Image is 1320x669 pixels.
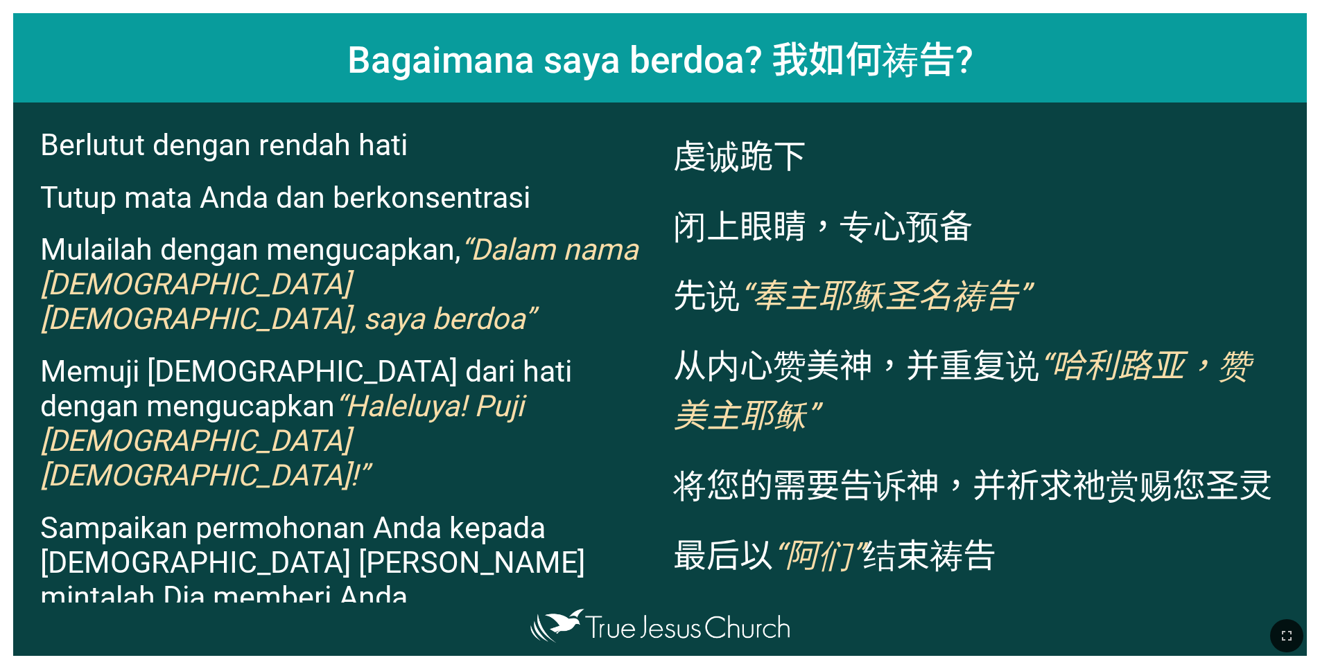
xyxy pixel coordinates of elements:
p: Tutup mata Anda dan berkonsentrasi [40,180,647,215]
p: Berlutut dengan rendah hati [40,127,647,162]
em: “阿们” [773,536,863,576]
p: 最后以 结束祷告 [673,528,1280,578]
p: Memuji [DEMOGRAPHIC_DATA] dari hati dengan mengucapkan [40,354,647,492]
p: 虔诚跪下 [673,130,1280,179]
p: Sampaikan permohonan Anda kepada [DEMOGRAPHIC_DATA] [PERSON_NAME] mintalah Dia memberi Anda [DEMO... [40,510,647,649]
p: 将您的需要告诉神，并祈求祂赏赐您圣灵 [673,458,1280,508]
h1: Bagaimana saya berdoa? 我如何祷告? [13,13,1307,102]
p: 闭上眼睛，专心预备 [673,199,1280,249]
em: “Haleluya! Puji [DEMOGRAPHIC_DATA] [DEMOGRAPHIC_DATA]!” [40,389,523,492]
p: 从内心赞美神，并重复说 [673,339,1280,438]
em: “Dalam nama [DEMOGRAPHIC_DATA] [DEMOGRAPHIC_DATA], saya berdoa” [40,232,638,336]
p: 先说 [673,269,1280,319]
p: Mulailah dengan mengucapkan, [40,232,647,336]
em: “奉主耶稣圣名祷告” [740,276,1030,316]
